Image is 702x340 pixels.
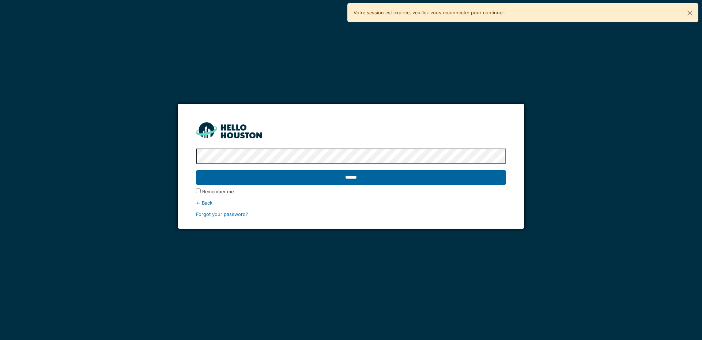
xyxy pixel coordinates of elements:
label: Remember me [202,188,234,195]
a: Forgot your password? [196,212,248,217]
div: Votre session est expirée, veuillez vous reconnecter pour continuer. [347,3,698,22]
button: Close [682,3,698,23]
div: ← Back [196,199,506,206]
img: HH_line-BYnF2_Hg.png [196,122,262,138]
